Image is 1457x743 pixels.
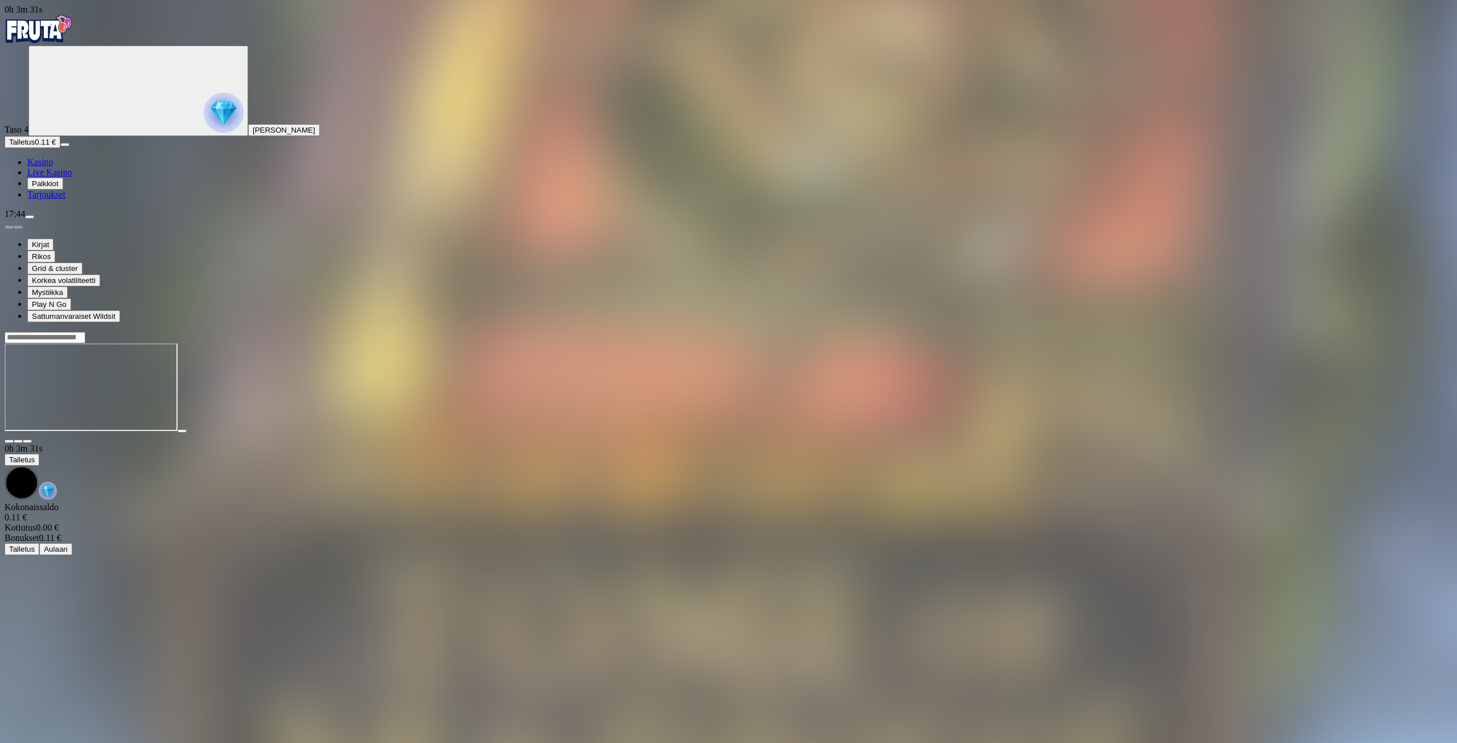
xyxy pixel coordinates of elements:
a: Kasino [27,157,53,167]
img: reward-icon [39,482,57,500]
div: 0.00 € [5,523,1452,533]
span: Sattumanvaraiset Wildsit [32,312,116,321]
span: Bonukset [5,533,39,543]
div: Game menu content [5,502,1452,555]
iframe: Tome of Madness [5,343,178,431]
span: Play N Go [32,300,67,309]
button: Mystiikka [27,286,68,298]
img: Fruta [5,15,73,43]
div: 0.11 € [5,512,1452,523]
nav: Main menu [5,157,1452,200]
button: Play N Go [27,298,71,310]
span: [PERSON_NAME] [253,126,315,134]
span: Aulaan [44,545,68,553]
button: Kirjat [27,239,53,251]
span: 17:44 [5,209,25,219]
img: reward progress [204,93,244,133]
button: menu [25,215,34,219]
span: user session time [5,444,43,453]
span: user session time [5,5,43,14]
a: Live Kasino [27,167,72,177]
button: Rikos [27,251,55,262]
a: Fruta [5,35,73,45]
button: Talletusplus icon0.11 € [5,136,60,148]
button: menu [60,143,69,146]
button: fullscreen icon [23,440,32,443]
div: 0.11 € [5,533,1452,543]
button: Talletus [5,454,39,466]
span: Mystiikka [32,288,63,297]
span: Kirjat [32,240,49,249]
span: 0.11 € [35,138,56,146]
button: play icon [178,429,187,433]
span: Talletus [9,138,35,146]
span: Palkkiot [32,179,59,188]
button: reward progress [28,46,248,136]
span: Korkea volatiliteetti [32,276,96,285]
span: Kotiutus [5,523,36,532]
button: chevron-down icon [14,440,23,443]
button: Korkea volatiliteetti [27,274,100,286]
button: Grid & cluster [27,262,83,274]
div: Game menu [5,444,1452,502]
span: Taso 4 [5,125,28,134]
button: Talletus [5,543,39,555]
button: [PERSON_NAME] [248,124,320,136]
input: Search [5,332,85,343]
div: Kokonaissaldo [5,502,1452,523]
span: Rikos [32,252,51,261]
span: Talletus [9,545,35,553]
span: Grid & cluster [32,264,78,273]
nav: Primary [5,15,1452,200]
span: Talletus [9,455,35,464]
a: Tarjoukset [27,190,65,199]
button: next slide [14,225,23,229]
button: prev slide [5,225,14,229]
button: close icon [5,440,14,443]
button: Aulaan [39,543,72,555]
button: Palkkiot [27,178,63,190]
button: Sattumanvaraiset Wildsit [27,310,120,322]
